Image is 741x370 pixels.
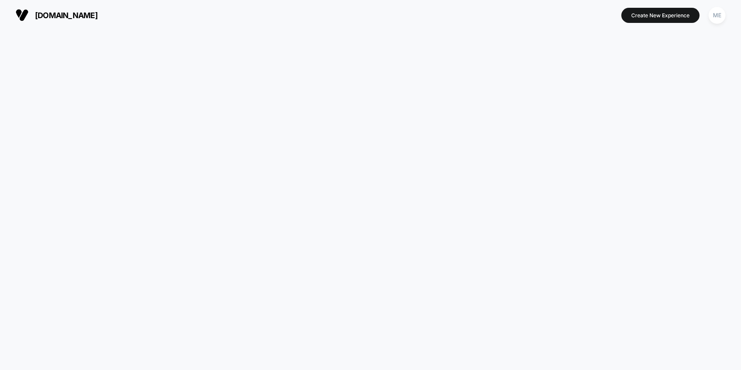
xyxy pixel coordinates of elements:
button: [DOMAIN_NAME] [13,8,100,22]
img: Visually logo [16,9,29,22]
button: ME [706,6,728,24]
div: ME [709,7,725,24]
button: Create New Experience [621,8,700,23]
span: [DOMAIN_NAME] [35,11,98,20]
